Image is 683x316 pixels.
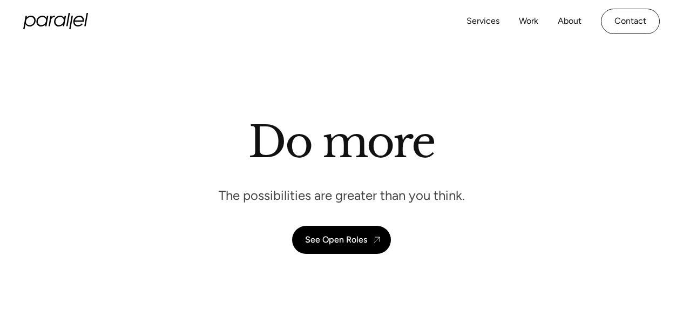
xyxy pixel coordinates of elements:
a: home [23,13,88,29]
p: The possibilities are greater than you think. [219,187,465,204]
h1: Do more [248,116,435,168]
a: Work [519,14,538,29]
div: See Open Roles [305,234,367,245]
a: Services [466,14,499,29]
a: See Open Roles [292,226,391,254]
a: Contact [601,9,660,34]
a: About [558,14,581,29]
